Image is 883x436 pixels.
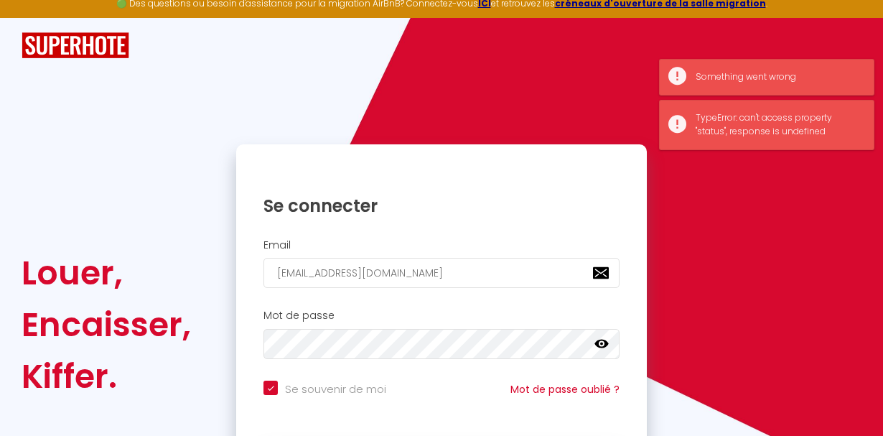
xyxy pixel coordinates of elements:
[263,195,620,217] h1: Se connecter
[22,32,129,59] img: SuperHote logo
[263,310,620,322] h2: Mot de passe
[22,247,191,299] div: Louer,
[263,239,620,251] h2: Email
[510,382,620,396] a: Mot de passe oublié ?
[696,111,859,139] div: TypeError: can't access property "status", response is undefined
[263,258,620,288] input: Ton Email
[22,351,191,402] div: Kiffer.
[696,70,859,84] div: Something went wrong
[22,299,191,351] div: Encaisser,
